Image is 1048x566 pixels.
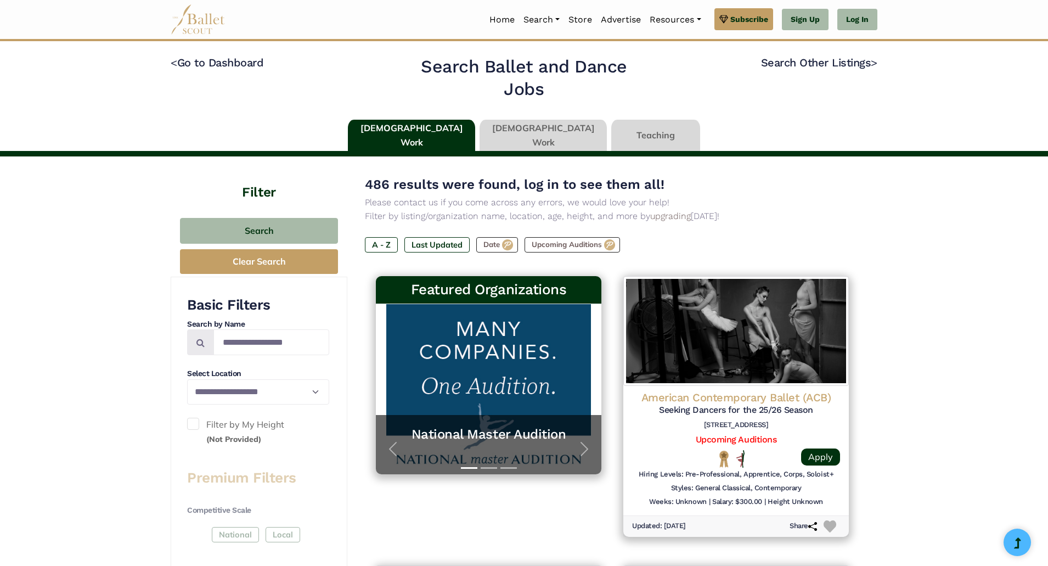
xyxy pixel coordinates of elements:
button: Search [180,218,338,244]
a: <Go to Dashboard [171,56,263,69]
h6: | [709,497,711,507]
h6: Weeks: Unknown [649,497,706,507]
a: Search [519,8,564,31]
h6: | [764,497,766,507]
a: Sign Up [782,9,829,31]
a: Log In [837,9,877,31]
h6: Salary: $300.00 [712,497,762,507]
h6: [STREET_ADDRESS] [632,421,840,430]
h6: Styles: General Classical, Contemporary [671,484,801,493]
label: Filter by My Height [187,418,329,446]
label: Date [476,237,518,253]
a: Store [564,8,596,31]
button: Slide 1 [461,462,477,474]
h3: Featured Organizations [385,281,593,299]
h6: Height Unknown [768,497,822,507]
a: Advertise [596,8,645,31]
img: Logo [623,276,849,386]
h4: Search by Name [187,319,329,330]
a: upgrading [650,211,691,221]
li: Teaching [609,120,702,152]
a: Subscribe [714,8,773,30]
code: < [171,55,177,69]
p: Filter by listing/organization name, location, age, height, and more by [DATE]! [365,209,860,223]
button: Clear Search [180,249,338,274]
label: Upcoming Auditions [525,237,620,253]
label: Last Updated [404,237,470,253]
img: National [717,450,731,467]
li: [DEMOGRAPHIC_DATA] Work [477,120,609,152]
a: Search Other Listings> [761,56,877,69]
img: All [736,450,745,468]
label: A - Z [365,237,398,253]
h3: Premium Filters [187,469,329,487]
a: Upcoming Auditions [696,434,776,445]
a: National Master Audition [387,426,590,443]
h4: American Contemporary Ballet (ACB) [632,390,840,405]
span: 486 results were found, log in to see them all! [365,177,664,192]
h4: Select Location [187,368,329,379]
button: Slide 2 [481,462,497,474]
li: [DEMOGRAPHIC_DATA] Work [346,120,477,152]
h3: Basic Filters [187,296,329,315]
button: Slide 3 [500,462,517,474]
img: gem.svg [719,13,728,25]
h6: Updated: [DATE] [632,522,686,531]
h6: Share [790,522,817,531]
h2: Search Ballet and Dance Jobs [401,55,648,101]
a: Resources [645,8,705,31]
code: > [871,55,877,69]
input: Search by names... [213,329,329,355]
h6: Hiring Levels: Pre-Professional, Apprentice, Corps, Soloist+ [639,470,833,479]
p: Please contact us if you come across any errors, we would love your help! [365,195,860,210]
h4: Filter [171,156,347,201]
img: Heart [824,520,836,533]
a: Home [485,8,519,31]
h5: Seeking Dancers for the 25/26 Season [632,405,840,416]
h4: Competitive Scale [187,505,329,516]
span: Subscribe [730,13,768,25]
small: (Not Provided) [206,434,261,444]
a: Apply [801,449,840,466]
